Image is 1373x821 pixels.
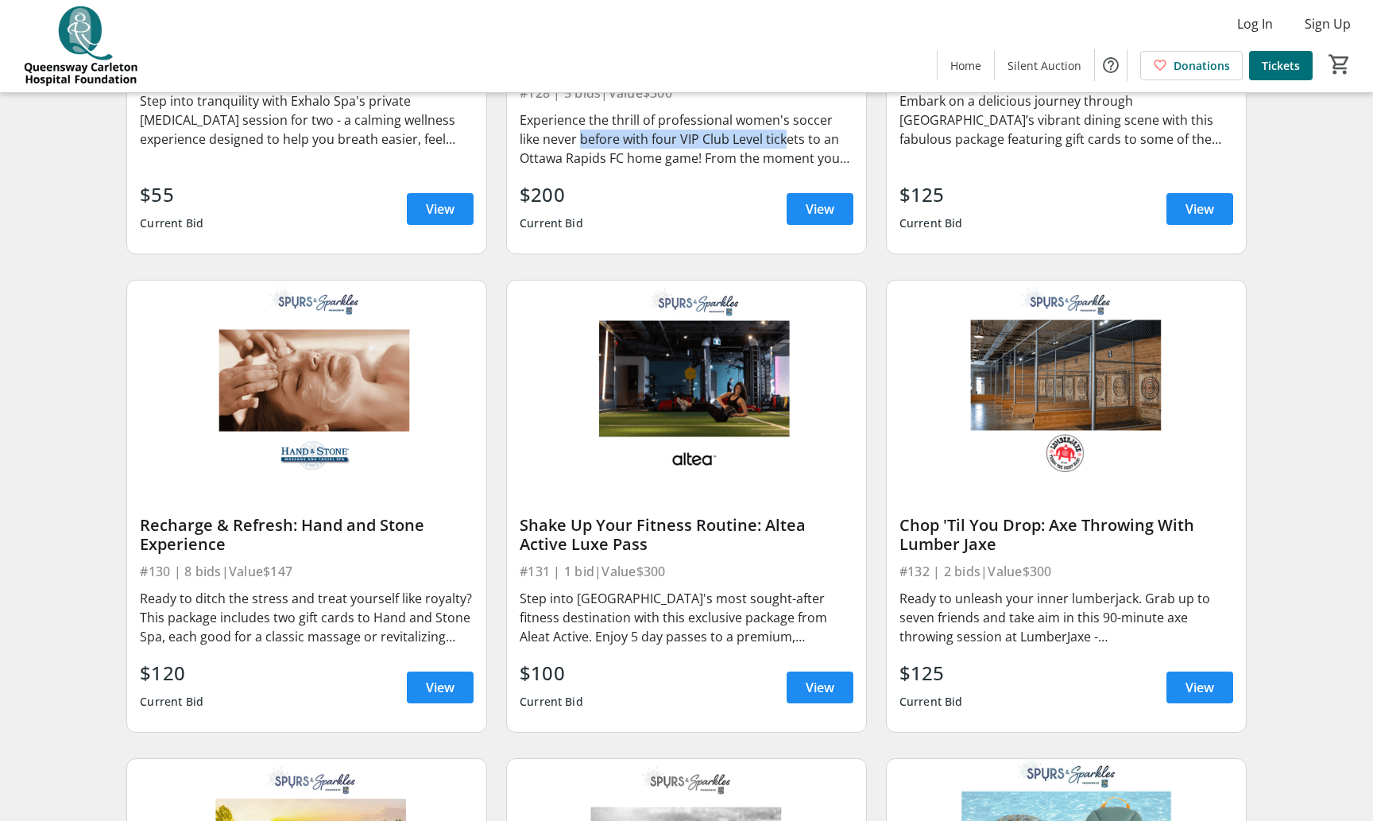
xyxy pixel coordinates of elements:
[140,560,474,583] div: #130 | 8 bids | Value $147
[520,589,853,646] div: Step into [GEOGRAPHIC_DATA]'s most sought-after fitness destination with this exclusive package f...
[1166,672,1233,703] a: View
[140,659,203,687] div: $120
[899,91,1233,149] div: Embark on a delicious journey through [GEOGRAPHIC_DATA]’s vibrant dining scene with this fabulous...
[806,199,834,219] span: View
[787,672,853,703] a: View
[140,687,203,716] div: Current Bid
[787,193,853,225] a: View
[899,180,963,209] div: $125
[1262,57,1300,74] span: Tickets
[1008,57,1081,74] span: Silent Auction
[407,672,474,703] a: View
[1095,49,1127,81] button: Help
[127,281,486,482] img: Recharge & Refresh: Hand and Stone Experience
[520,209,583,238] div: Current Bid
[140,91,474,149] div: Step into tranquility with Exhalo Spa's private [MEDICAL_DATA] session for two - a calming wellne...
[899,687,963,716] div: Current Bid
[1249,51,1313,80] a: Tickets
[899,589,1233,646] div: Ready to unleash your inner lumberjack. Grab up to seven friends and take aim in this 90-minute a...
[1185,678,1214,697] span: View
[520,516,853,554] div: Shake Up Your Fitness Routine: Altea Active Luxe Pass
[140,516,474,554] div: Recharge & Refresh: Hand and Stone Experience
[1325,50,1354,79] button: Cart
[520,659,583,687] div: $100
[899,209,963,238] div: Current Bid
[140,589,474,646] div: Ready to ditch the stress and treat yourself like royalty? This package includes two gift cards t...
[1305,14,1351,33] span: Sign Up
[899,516,1233,554] div: Chop 'Til You Drop: Axe Throwing With Lumber Jaxe
[407,193,474,225] a: View
[520,110,853,168] div: Experience the thrill of professional women's soccer like never before with four VIP Club Level t...
[1224,11,1286,37] button: Log In
[950,57,981,74] span: Home
[426,199,454,219] span: View
[1174,57,1230,74] span: Donations
[1237,14,1273,33] span: Log In
[10,6,151,86] img: QCH Foundation's Logo
[140,209,203,238] div: Current Bid
[1140,51,1243,80] a: Donations
[995,51,1094,80] a: Silent Auction
[806,678,834,697] span: View
[1185,199,1214,219] span: View
[520,180,583,209] div: $200
[1166,193,1233,225] a: View
[899,659,963,687] div: $125
[520,687,583,716] div: Current Bid
[507,281,866,482] img: Shake Up Your Fitness Routine: Altea Active Luxe Pass
[426,678,454,697] span: View
[899,560,1233,583] div: #132 | 2 bids | Value $300
[938,51,994,80] a: Home
[887,281,1246,482] img: Chop 'Til You Drop: Axe Throwing With Lumber Jaxe
[1292,11,1363,37] button: Sign Up
[520,560,853,583] div: #131 | 1 bid | Value $300
[140,180,203,209] div: $55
